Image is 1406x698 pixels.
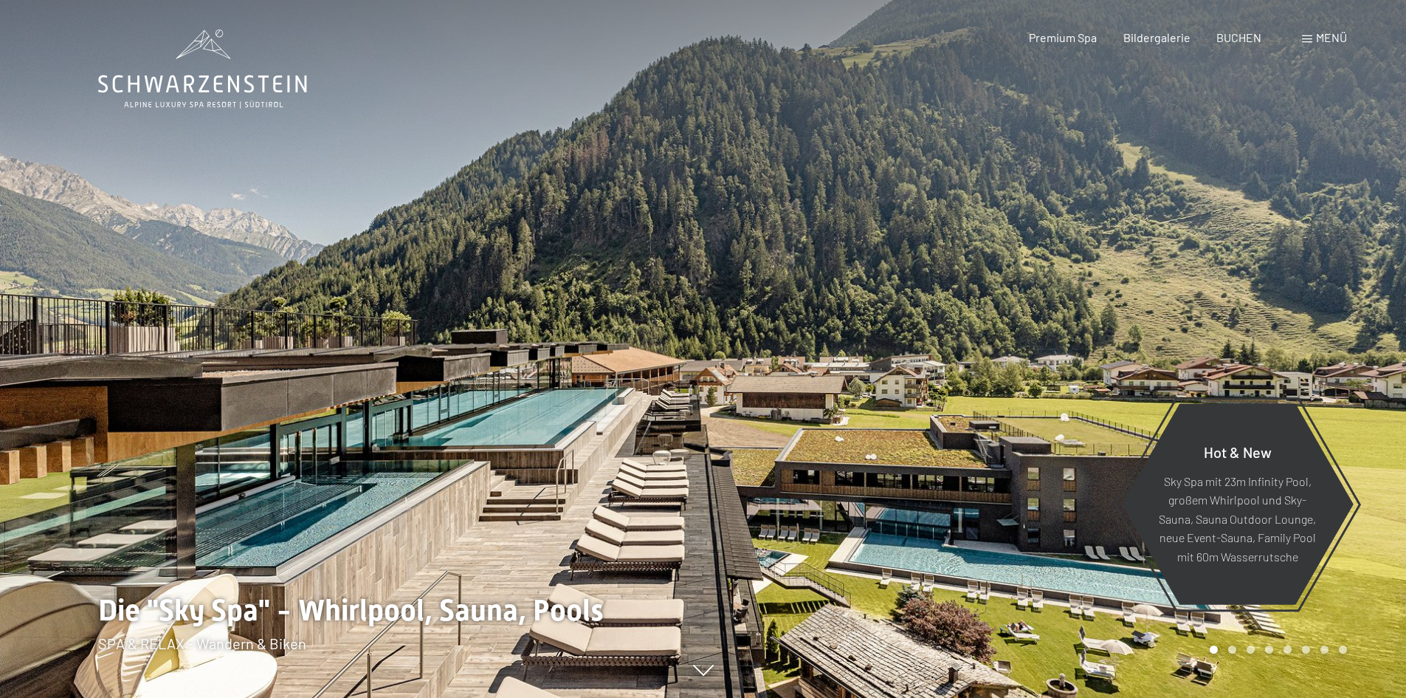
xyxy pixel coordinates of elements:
div: Carousel Page 8 [1339,646,1347,654]
div: Carousel Page 3 [1247,646,1255,654]
span: Hot & New [1204,442,1272,460]
span: Menü [1316,30,1347,44]
a: Bildergalerie [1123,30,1190,44]
div: Carousel Pagination [1205,646,1347,654]
div: Carousel Page 6 [1302,646,1310,654]
a: Premium Spa [1029,30,1097,44]
a: BUCHEN [1216,30,1261,44]
div: Carousel Page 7 [1320,646,1329,654]
a: Hot & New Sky Spa mit 23m Infinity Pool, großem Whirlpool und Sky-Sauna, Sauna Outdoor Lounge, ne... [1120,403,1354,606]
div: Carousel Page 4 [1265,646,1273,654]
div: Carousel Page 2 [1228,646,1236,654]
p: Sky Spa mit 23m Infinity Pool, großem Whirlpool und Sky-Sauna, Sauna Outdoor Lounge, neue Event-S... [1157,471,1317,566]
div: Carousel Page 5 [1283,646,1292,654]
div: Carousel Page 1 (Current Slide) [1210,646,1218,654]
